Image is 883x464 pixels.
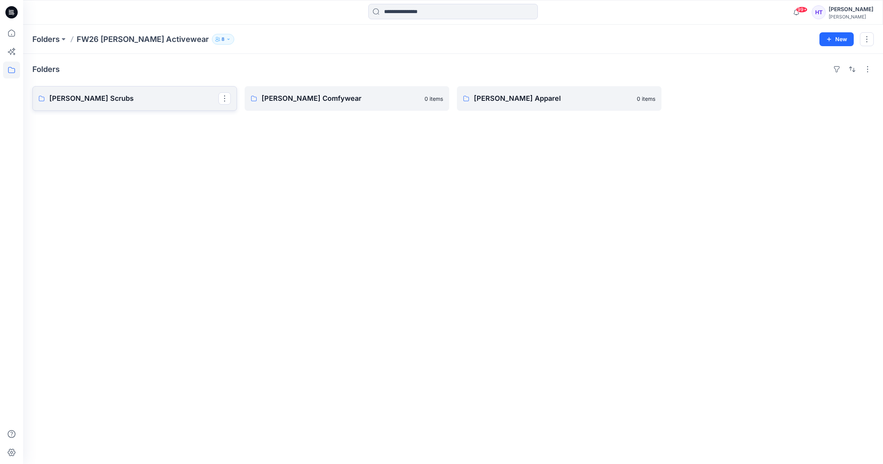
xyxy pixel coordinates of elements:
p: 0 items [425,95,443,103]
p: [PERSON_NAME] Scrubs [49,93,218,104]
span: 99+ [796,7,807,13]
h4: Folders [32,65,60,74]
p: 0 items [637,95,655,103]
div: [PERSON_NAME] [829,14,873,20]
p: [PERSON_NAME] Apparel [474,93,632,104]
a: Folders [32,34,60,45]
a: [PERSON_NAME] Comfywear0 items [245,86,449,111]
button: 8 [212,34,234,45]
div: HT [812,5,826,19]
p: FW26 [PERSON_NAME] Activewear [77,34,209,45]
a: [PERSON_NAME] Apparel0 items [457,86,661,111]
p: 8 [222,35,225,43]
p: [PERSON_NAME] Comfywear [262,93,420,104]
div: [PERSON_NAME] [829,5,873,14]
button: New [819,32,854,46]
a: [PERSON_NAME] Scrubs [32,86,237,111]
